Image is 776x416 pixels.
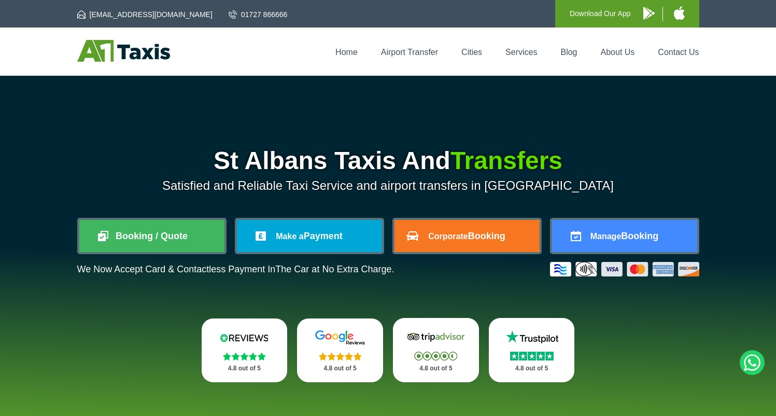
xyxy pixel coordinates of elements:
[501,329,563,345] img: Trustpilot
[505,48,537,57] a: Services
[213,362,276,375] p: 4.8 out of 5
[489,318,575,382] a: Trustpilot Stars 4.8 out of 5
[237,220,382,252] a: Make aPayment
[394,220,540,252] a: CorporateBooking
[552,220,697,252] a: ManageBooking
[229,9,288,20] a: 01727 866666
[223,352,266,360] img: Stars
[319,352,362,360] img: Stars
[77,40,170,62] img: A1 Taxis St Albans LTD
[590,232,622,241] span: Manage
[450,147,562,174] span: Transfers
[601,48,635,57] a: About Us
[461,48,482,57] a: Cities
[335,48,358,57] a: Home
[202,318,288,382] a: Reviews.io Stars 4.8 out of 5
[308,362,372,375] p: 4.8 out of 5
[500,362,563,375] p: 4.8 out of 5
[560,48,577,57] a: Blog
[414,352,457,360] img: Stars
[275,264,394,274] span: The Car at No Extra Charge.
[393,318,479,382] a: Tripadvisor Stars 4.8 out of 5
[570,7,631,20] p: Download Our App
[276,232,303,241] span: Make a
[658,48,699,57] a: Contact Us
[77,264,394,275] p: We Now Accept Card & Contactless Payment In
[643,7,655,20] img: A1 Taxis Android App
[77,9,213,20] a: [EMAIL_ADDRESS][DOMAIN_NAME]
[309,330,371,345] img: Google
[405,329,467,345] img: Tripadvisor
[213,330,275,345] img: Reviews.io
[510,352,554,360] img: Stars
[428,232,468,241] span: Corporate
[79,220,224,252] a: Booking / Quote
[550,262,699,276] img: Credit And Debit Cards
[381,48,438,57] a: Airport Transfer
[77,178,699,193] p: Satisfied and Reliable Taxi Service and airport transfers in [GEOGRAPHIC_DATA]
[404,362,468,375] p: 4.8 out of 5
[77,148,699,173] h1: St Albans Taxis And
[297,318,383,382] a: Google Stars 4.8 out of 5
[674,6,685,20] img: A1 Taxis iPhone App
